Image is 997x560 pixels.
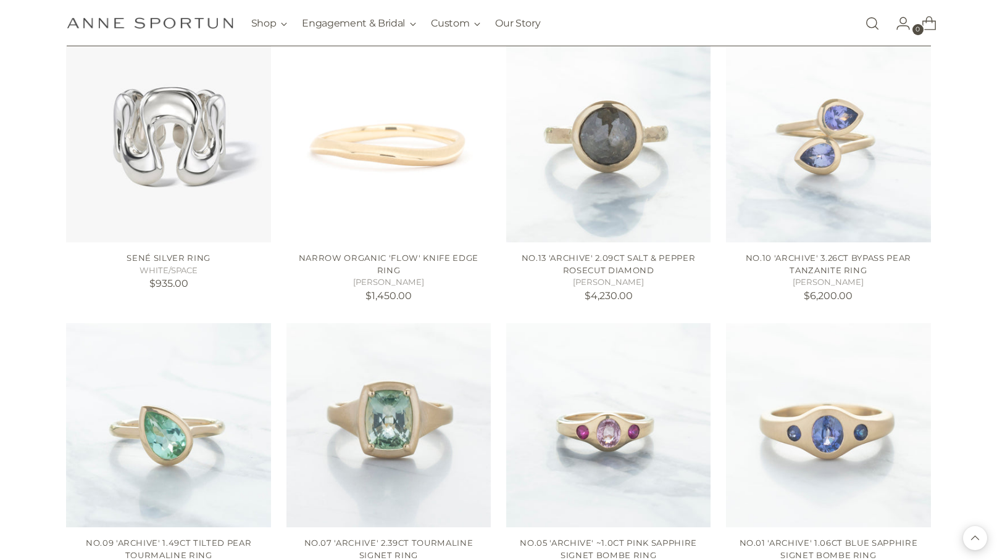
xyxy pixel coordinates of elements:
[66,265,270,277] h5: WHITE/SPACE
[506,276,711,289] h5: [PERSON_NAME]
[726,38,930,242] a: No.10 'Archive' 3.26ct Bypass Pear Tanzanite Ring
[304,538,473,560] a: No.07 'Archive' 2.39ct Tourmaline Signet Ring
[286,276,491,289] h5: [PERSON_NAME]
[804,290,853,302] span: $6,200.00
[302,10,416,37] button: Engagement & Bridal
[912,24,924,35] span: 0
[585,290,633,302] span: $4,230.00
[149,278,188,289] span: $935.00
[251,10,288,37] button: Shop
[299,253,478,275] a: Narrow Organic 'Flow' Knife Edge Ring
[286,323,491,527] a: No.07 'Archive' 2.39ct Tourmaline Signet Ring
[860,11,885,36] a: Open search modal
[127,253,211,263] a: Sené Silver Ring
[963,526,987,550] button: Back to top
[431,10,480,37] button: Custom
[67,17,233,29] a: Anne Sportun Fine Jewellery
[506,38,711,242] a: No.13 'Archive' 2.09ct Salt & Pepper Rosecut Diamond
[886,11,911,36] a: Go to the account page
[726,323,930,527] a: No.01 'Archive' 1.06ct Blue Sapphire Signet Bombe Ring
[286,38,491,242] a: Narrow Organic 'Flow' Knife Edge Ring
[726,276,930,289] h5: [PERSON_NAME]
[506,323,711,527] a: No.05 'Archive' ~1.0ct Pink Sapphire Signet Bombe Ring
[522,253,696,275] a: No.13 'Archive' 2.09ct Salt & Pepper Rosecut Diamond
[912,11,937,36] a: Open cart modal
[66,323,270,527] a: No.09 'Archive' 1.49ct Tilted Pear Tourmaline Ring
[520,538,697,560] a: No.05 'Archive' ~1.0ct Pink Sapphire Signet Bombe Ring
[746,253,911,275] a: No.10 'Archive' 3.26ct Bypass Pear Tanzanite Ring
[365,290,412,302] span: $1,450.00
[740,538,918,560] a: No.01 'Archive' 1.06ct Blue Sapphire Signet Bombe Ring
[66,38,270,242] a: Sené Silver Ring
[86,538,251,560] a: No.09 'Archive' 1.49ct Tilted Pear Tourmaline Ring
[495,10,540,37] a: Our Story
